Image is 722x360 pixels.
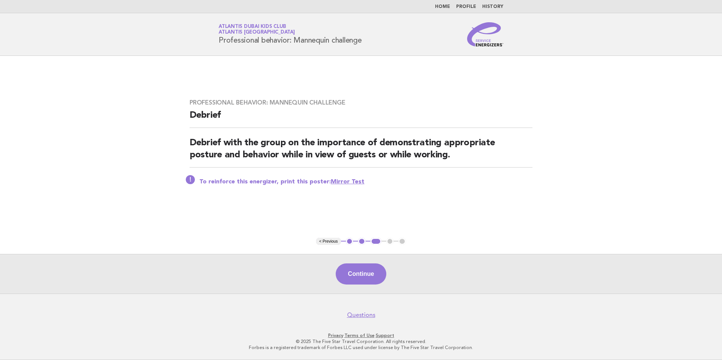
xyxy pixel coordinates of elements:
button: < Previous [316,238,341,245]
button: 1 [346,238,353,245]
p: · · [130,332,592,338]
a: Privacy [328,333,343,338]
p: © 2025 The Five Star Travel Corporation. All rights reserved. [130,338,592,345]
a: Mirror Test [331,179,364,185]
span: Atlantis [GEOGRAPHIC_DATA] [219,30,295,35]
h2: Debrief with the group on the importance of demonstrating appropriate posture and behavior while ... [190,137,532,168]
button: 2 [358,238,366,245]
a: Home [435,5,450,9]
a: Terms of Use [344,333,375,338]
a: Atlantis Dubai Kids ClubAtlantis [GEOGRAPHIC_DATA] [219,24,295,35]
button: 3 [370,238,381,245]
h3: Professional behavior: Mannequin challenge [190,99,532,106]
a: Profile [456,5,476,9]
a: History [482,5,503,9]
button: Continue [336,263,386,285]
a: Questions [347,311,375,319]
h2: Debrief [190,109,532,128]
h1: Professional behavior: Mannequin challenge [219,25,362,44]
a: Support [376,333,394,338]
img: Service Energizers [467,22,503,46]
p: To reinforce this energizer, print this poster: [199,178,532,186]
p: Forbes is a registered trademark of Forbes LLC used under license by The Five Star Travel Corpora... [130,345,592,351]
